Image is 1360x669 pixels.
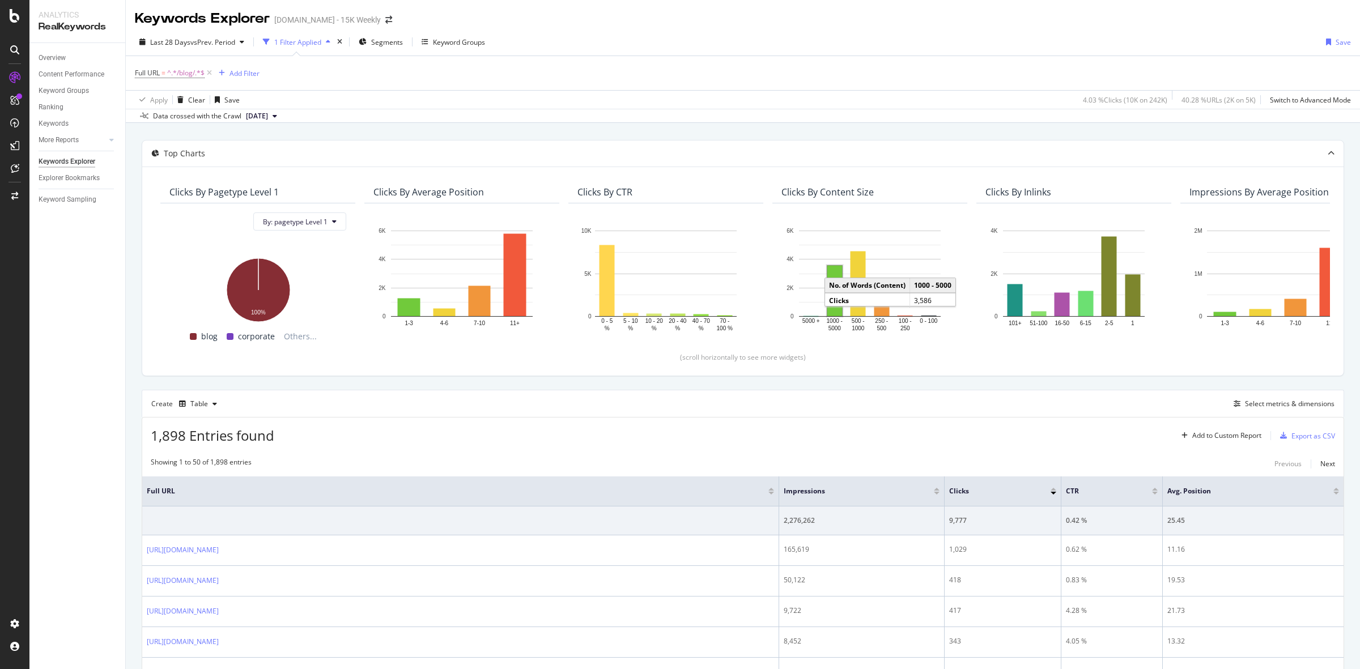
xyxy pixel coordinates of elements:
text: 40 - 70 [692,318,711,325]
div: Clicks By Average Position [373,186,484,198]
div: Create [151,395,222,413]
text: 51-100 [1030,320,1048,326]
div: Clicks By CTR [577,186,632,198]
button: Clear [173,91,205,109]
text: 16-50 [1055,320,1069,326]
span: Full URL [147,486,751,496]
iframe: Intercom live chat [1321,630,1349,658]
div: Export as CSV [1291,431,1335,441]
button: Save [210,91,240,109]
span: 2025 Sep. 15th [246,111,268,121]
a: Content Performance [39,69,117,80]
text: 7-10 [474,320,485,326]
div: Showing 1 to 50 of 1,898 entries [151,457,252,471]
span: Others... [279,330,321,343]
text: 6K [787,228,794,234]
div: 343 [949,636,1056,646]
text: % [628,325,633,331]
text: % [675,325,680,331]
div: Overview [39,52,66,64]
div: 19.53 [1167,575,1339,585]
div: Keyword Groups [433,37,485,47]
button: Apply [135,91,168,109]
div: 21.73 [1167,606,1339,616]
a: Keywords [39,118,117,130]
text: 1M [1195,271,1202,277]
span: Clicks [949,486,1034,496]
text: 500 [877,325,886,331]
div: 4.05 % [1066,636,1158,646]
div: 4.28 % [1066,606,1158,616]
span: Full URL [135,68,160,78]
div: 417 [949,606,1056,616]
text: 10 - 20 [645,318,664,325]
div: Data crossed with the Crawl [153,111,241,121]
span: CTR [1066,486,1135,496]
text: 20 - 40 [669,318,687,325]
text: 4K [787,257,794,263]
div: 9,777 [949,515,1056,526]
div: 1,029 [949,544,1056,555]
text: 7-10 [1290,320,1301,326]
a: [URL][DOMAIN_NAME] [147,606,219,617]
span: corporate [238,330,275,343]
span: blog [201,330,218,343]
div: 2,276,262 [784,515,940,526]
div: Previous [1274,459,1302,468]
text: 11+ [1326,320,1336,326]
text: 100% [251,309,266,316]
div: Analytics [39,9,116,20]
a: Overview [39,52,117,64]
svg: A chart. [373,225,550,333]
div: Next [1320,459,1335,468]
span: ^.*/blog/.*$ [167,65,205,81]
div: More Reports [39,134,79,146]
text: 4-6 [440,320,449,326]
button: Segments [354,33,407,51]
text: 500 - [852,318,865,325]
div: times [335,36,345,48]
div: 13.32 [1167,636,1339,646]
a: Keyword Sampling [39,194,117,206]
text: 11+ [510,320,520,326]
div: A chart. [985,225,1162,333]
text: 5K [584,271,592,277]
a: More Reports [39,134,106,146]
a: [URL][DOMAIN_NAME] [147,575,219,586]
text: 5000 + [802,318,820,325]
button: Previous [1274,457,1302,471]
text: 100 % [717,325,733,331]
span: = [161,68,165,78]
div: 11.16 [1167,544,1339,555]
div: A chart. [169,252,346,323]
div: Keywords [39,118,69,130]
div: Keyword Sampling [39,194,96,206]
text: 1-3 [405,320,413,326]
div: Select metrics & dimensions [1245,399,1334,408]
text: 2K [991,271,998,277]
text: 5000 [828,325,841,331]
text: 10K [581,228,592,234]
text: % [605,325,610,331]
button: Add Filter [214,66,260,80]
span: Segments [371,37,403,47]
button: Add to Custom Report [1177,427,1261,445]
div: Clicks By Inlinks [985,186,1051,198]
span: vs Prev. Period [190,37,235,47]
div: 0.62 % [1066,544,1158,555]
div: Table [190,400,208,407]
div: A chart. [781,225,958,333]
div: 9,722 [784,606,940,616]
div: Keywords Explorer [39,156,95,168]
div: Add Filter [229,69,260,78]
button: Switch to Advanced Mode [1265,91,1351,109]
button: By: pagetype Level 1 [253,212,346,231]
text: 2M [1195,228,1202,234]
div: Impressions By Average Position [1189,186,1329,198]
button: 1 Filter Applied [258,33,335,51]
text: 0 - 5 [601,318,613,325]
div: 0.42 % [1066,515,1158,526]
div: Switch to Advanced Mode [1270,95,1351,105]
div: 50,122 [784,575,940,585]
button: Last 28 DaysvsPrev. Period [135,33,249,51]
